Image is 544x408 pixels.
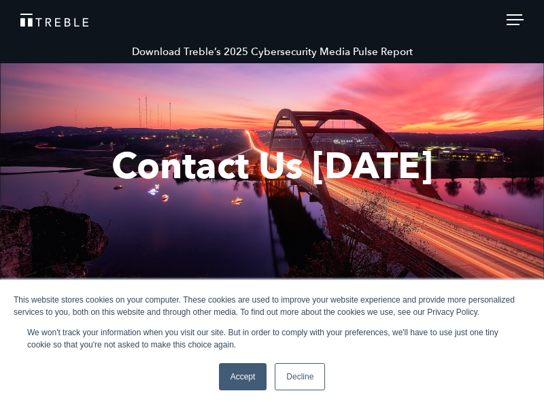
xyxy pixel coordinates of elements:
[20,14,88,27] img: Treble logo
[20,14,524,27] a: Treble Homepage
[219,363,267,390] a: Accept
[10,146,534,188] h1: Contact Us [DATE]
[14,294,530,318] div: This website stores cookies on your computer. These cookies are used to improve your website expe...
[27,326,517,351] p: We won't track your information when you visit our site. But in order to comply with your prefere...
[275,363,325,390] a: Decline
